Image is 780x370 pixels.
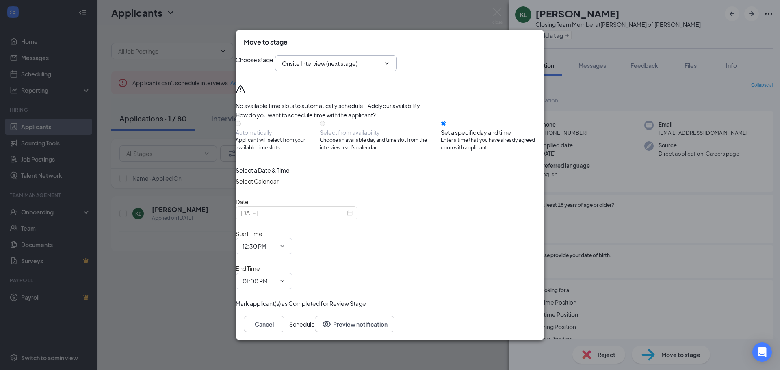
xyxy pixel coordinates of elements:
[320,128,441,136] div: Select from availability
[236,55,275,71] span: Choose stage :
[244,316,284,332] button: Cancel
[236,136,320,152] span: Applicant will select from your available time slots
[236,84,245,94] svg: Warning
[383,60,390,67] svg: ChevronDown
[236,230,262,237] span: Start Time
[236,177,279,185] span: Select Calendar
[368,102,420,110] button: Add your availability
[244,38,288,47] h3: Move to stage
[236,198,249,206] span: Date
[279,278,286,284] svg: ChevronDown
[236,299,366,308] span: Mark applicant(s) as Completed for Review Stage
[236,265,260,272] span: End Time
[752,342,772,362] div: Open Intercom Messenger
[441,136,544,152] span: Enter a time that you have already agreed upon with applicant
[289,316,315,332] button: Schedule
[240,208,345,217] input: Sep 15, 2025
[236,102,544,110] div: No available time slots to automatically schedule.
[236,128,320,136] div: Automatically
[315,316,394,332] button: Preview notificationEye
[236,166,544,175] div: Select a Date & Time
[320,136,441,152] span: Choose an available day and time slot from the interview lead’s calendar
[243,242,276,251] input: Start time
[322,319,331,329] svg: Eye
[279,243,286,249] svg: ChevronDown
[236,110,544,119] div: How do you want to schedule time with the applicant?
[441,128,544,136] div: Set a specific day and time
[243,277,276,286] input: End time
